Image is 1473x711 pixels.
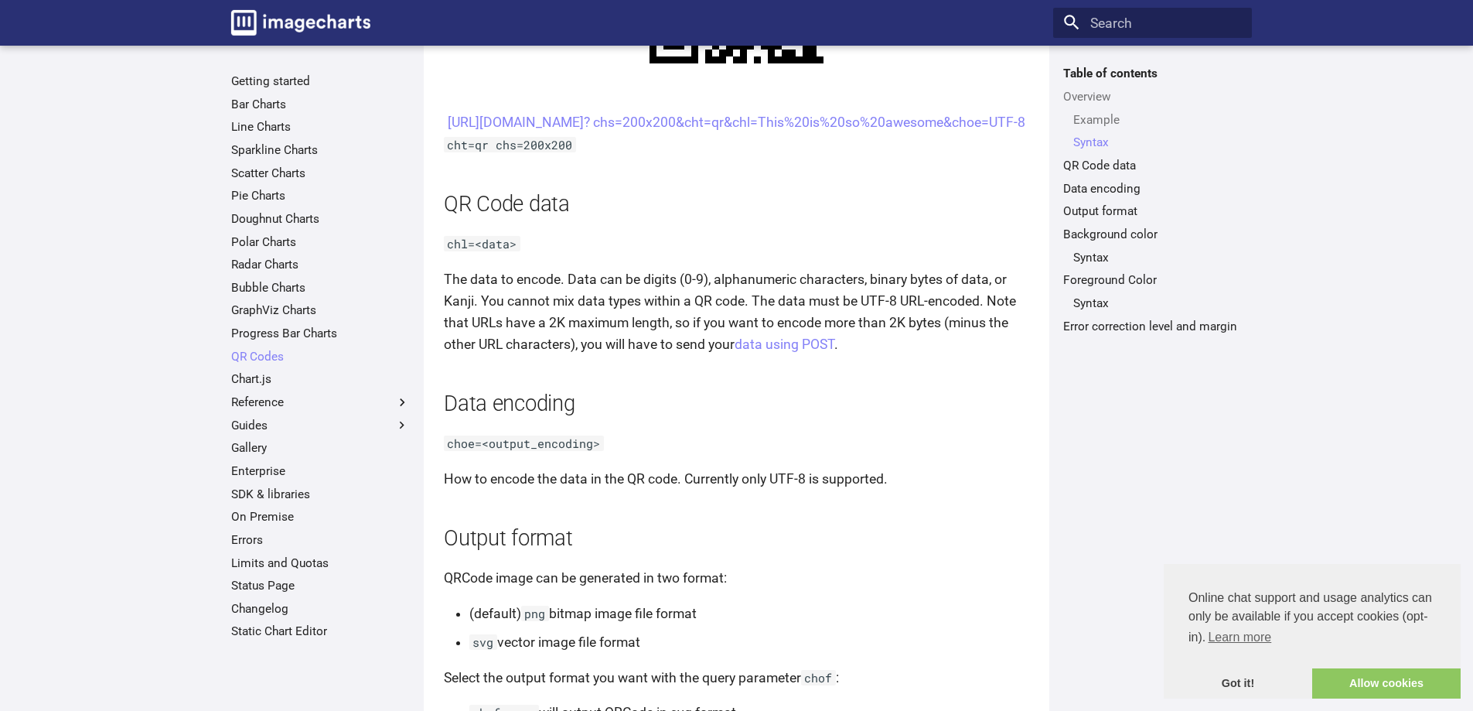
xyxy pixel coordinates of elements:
[231,463,410,479] a: Enterprise
[1063,158,1242,173] a: QR Code data
[231,166,410,181] a: Scatter Charts
[231,532,410,548] a: Errors
[231,234,410,250] a: Polar Charts
[521,606,549,621] code: png
[444,268,1029,356] p: The data to encode. Data can be digits (0-9), alphanumeric characters, binary bytes of data, or K...
[231,487,410,502] a: SDK & libraries
[231,624,410,639] a: Static Chart Editor
[231,10,370,36] img: logo
[231,578,410,593] a: Status Page
[444,190,1029,220] h2: QR Code data
[231,440,410,456] a: Gallery
[231,555,410,571] a: Limits and Quotas
[444,567,1029,589] p: QRCode image can be generated in two format:
[448,115,1025,130] a: [URL][DOMAIN_NAME]? chs=200x200&cht=qr&chl=This%20is%20so%20awesome&choe=UTF-8
[1188,589,1436,649] span: Online chat support and usage analytics can only be available if you accept cookies (opt-in).
[231,280,410,296] a: Bubble Charts
[231,142,410,158] a: Sparkline Charts
[224,3,377,42] a: Image-Charts documentation
[1063,250,1242,265] nav: Background color
[231,303,410,318] a: GraphViz Charts
[231,257,410,272] a: Radar Charts
[231,349,410,364] a: QR Codes
[444,468,1029,490] p: How to encode the data in the QR code. Currently only UTF-8 is supported.
[1063,319,1242,334] a: Error correction level and margin
[444,137,576,152] code: cht=qr chs=200x200
[801,670,836,685] code: chof
[469,631,1029,653] li: vector image file format
[444,524,1029,554] h2: Output format
[1073,112,1242,128] a: Example
[469,634,497,650] code: svg
[1205,626,1274,649] a: learn more about cookies
[444,389,1029,419] h2: Data encoding
[231,395,410,410] label: Reference
[1063,227,1242,242] a: Background color
[231,73,410,89] a: Getting started
[735,337,834,352] a: data using POST
[1063,203,1242,219] a: Output format
[231,326,410,341] a: Progress Bar Charts
[1073,250,1242,265] a: Syntax
[231,119,410,135] a: Line Charts
[444,667,1029,689] p: Select the output format you want with the query parameter :
[1073,135,1242,150] a: Syntax
[231,97,410,112] a: Bar Charts
[469,603,1029,624] li: (default) bitmap image file format
[1312,668,1461,699] a: allow cookies
[231,211,410,227] a: Doughnut Charts
[1053,66,1252,81] label: Table of contents
[1053,66,1252,333] nav: Table of contents
[231,601,410,617] a: Changelog
[231,509,410,525] a: On Premise
[1063,112,1242,151] nav: Overview
[444,236,520,251] code: chl=<data>
[231,418,410,433] label: Guides
[444,436,604,451] code: choe=<output_encoding>
[1164,564,1461,699] div: cookieconsent
[231,188,410,203] a: Pie Charts
[1063,296,1242,311] nav: Foreground Color
[1073,296,1242,311] a: Syntax
[1063,272,1242,288] a: Foreground Color
[1053,8,1252,39] input: Search
[1063,89,1242,104] a: Overview
[1063,181,1242,197] a: Data encoding
[1164,668,1312,699] a: dismiss cookie message
[231,371,410,387] a: Chart.js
